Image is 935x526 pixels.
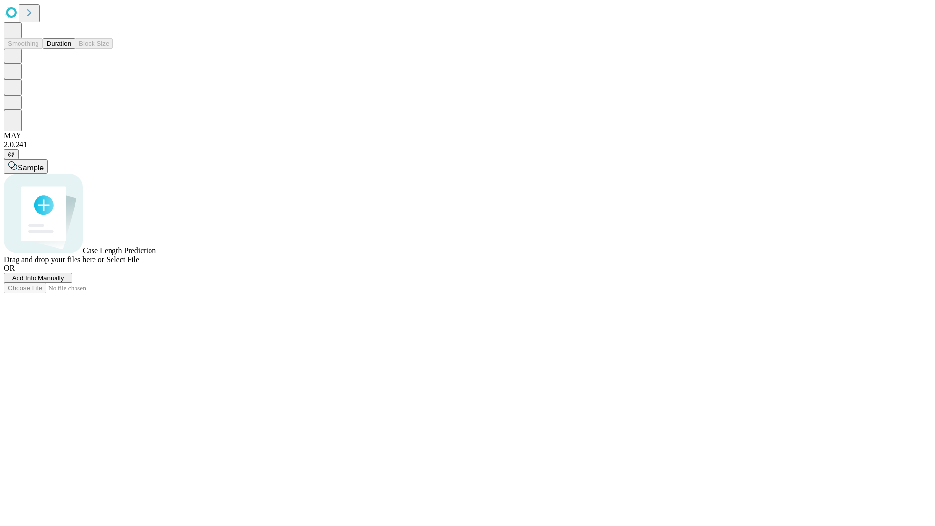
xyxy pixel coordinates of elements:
[4,273,72,283] button: Add Info Manually
[4,159,48,174] button: Sample
[8,150,15,158] span: @
[83,246,156,255] span: Case Length Prediction
[43,38,75,49] button: Duration
[4,264,15,272] span: OR
[4,131,931,140] div: MAY
[12,274,64,282] span: Add Info Manually
[106,255,139,263] span: Select File
[75,38,113,49] button: Block Size
[4,255,104,263] span: Drag and drop your files here or
[18,164,44,172] span: Sample
[4,149,19,159] button: @
[4,38,43,49] button: Smoothing
[4,140,931,149] div: 2.0.241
